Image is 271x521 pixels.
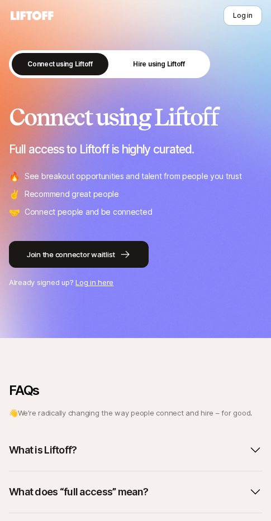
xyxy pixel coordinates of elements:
span: We’re radically changing the way people connect and hire – for good. [18,408,253,417]
p: Connect people and be connected [25,205,152,219]
button: What is Liftoff? [9,438,262,462]
a: Log in here [75,278,113,287]
p: What does “full access” mean? [9,485,148,499]
p: 👋 [9,407,262,418]
p: Already signed up? [9,277,262,288]
span: ✌️ [9,187,20,201]
button: Log in [224,6,262,26]
a: Join the connector waitlist [9,241,262,268]
span: 🔥 [9,170,20,183]
p: Hire using Liftoff [133,59,185,69]
p: See breakout opportunities and talent from people you trust [25,170,241,183]
p: FAQs [9,383,262,398]
p: Recommend great people [25,187,119,201]
span: 🤝 [9,205,20,219]
button: What does “full access” mean? [9,480,262,504]
p: Full access to Liftoff is highly curated. [9,143,262,156]
h2: Connect using Liftoff [9,105,262,129]
p: What is Liftoff? [9,443,77,457]
button: Join the connector waitlist [9,241,149,268]
p: Connect using Liftoff [27,59,93,69]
